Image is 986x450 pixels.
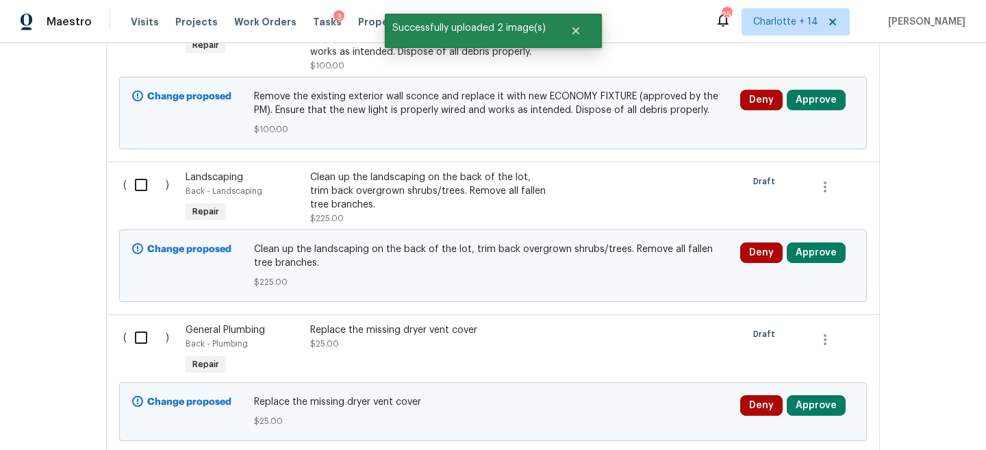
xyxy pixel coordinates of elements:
b: Change proposed [147,92,231,101]
button: Approve [787,395,846,416]
b: Change proposed [147,245,231,254]
span: $25.00 [310,340,339,348]
span: Work Orders [234,15,296,29]
span: Remove the existing exterior wall sconce and replace it with new ECONOMY FIXTURE (approved by the... [254,90,733,117]
span: Repair [187,205,225,218]
span: Projects [175,15,218,29]
span: Replace the missing dryer vent cover [254,395,733,409]
div: ( ) [119,166,181,229]
div: Clean up the landscaping on the back of the lot, trim back overgrown shrubs/trees. Remove all fal... [310,171,551,212]
span: $225.00 [310,214,344,223]
span: [PERSON_NAME] [883,15,965,29]
span: Back - Landscaping [186,187,262,195]
div: 259 [722,8,731,22]
button: Deny [740,90,783,110]
button: Deny [740,395,783,416]
span: Tasks [313,17,342,27]
span: $100.00 [310,62,344,70]
span: Clean up the landscaping on the back of the lot, trim back overgrown shrubs/trees. Remove all fal... [254,242,733,270]
span: Repair [187,358,225,371]
button: Deny [740,242,783,263]
span: Repair [187,38,225,52]
b: Change proposed [147,397,231,407]
span: General Plumbing [186,325,265,335]
button: Approve [787,242,846,263]
span: $225.00 [254,275,733,289]
span: Successfully uploaded 2 image(s) [385,14,553,42]
button: Approve [787,90,846,110]
span: Properties [358,15,412,29]
span: Landscaping [186,173,243,182]
span: $100.00 [254,123,733,136]
button: Close [553,17,598,45]
div: 3 [333,10,344,24]
span: Visits [131,15,159,29]
span: Maestro [47,15,92,29]
span: Draft [753,327,781,341]
div: Replace the missing dryer vent cover [310,323,551,337]
span: Draft [753,175,781,188]
span: Charlotte + 14 [753,15,818,29]
div: ( ) [119,319,181,382]
span: Back - Plumbing [186,340,248,348]
span: $25.00 [254,414,733,428]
